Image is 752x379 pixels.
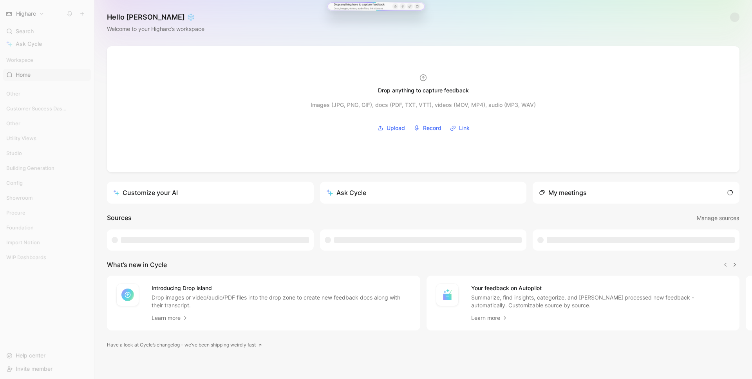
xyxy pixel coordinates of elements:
div: Other [3,88,91,102]
span: WIP Dashboards [6,253,46,261]
h2: What’s new in Cycle [107,260,167,269]
h4: Introducing Drop island [152,283,411,293]
span: Utility Views [6,134,36,142]
button: Record [411,122,444,134]
div: Search [3,25,91,37]
div: Images (JPG, PNG, GIF), docs (PDF, TXT, VTT), videos (MOV, MP4), audio (MP3, WAV) [311,100,536,110]
span: Import Notion [6,238,40,246]
div: Ask Cycle [326,188,366,197]
span: Showroom [6,194,33,202]
a: Home [3,69,91,81]
div: Import Notion [3,236,91,251]
button: Ask Cycle [320,182,527,204]
div: Studio [3,147,91,161]
a: Learn more [152,313,188,323]
span: Link [459,123,470,133]
div: Customer Success Dashboards [3,103,91,114]
div: Studio [3,147,91,159]
span: Customer Success Dashboards [6,105,69,112]
div: Building Generation [3,162,91,176]
div: Docs, images, videos, audio files, links & more [334,7,385,11]
span: Studio [6,149,22,157]
span: Ask Cycle [16,39,42,49]
div: Foundation [3,222,91,236]
a: Customize your AI [107,182,314,204]
div: Building Generation [3,162,91,174]
button: Manage sources [696,213,739,223]
h2: Sources [107,213,132,223]
div: Config [3,177,91,191]
h1: Higharc [16,10,36,17]
div: Customize your AI [113,188,178,197]
div: Procure [3,207,91,218]
div: Utility Views [3,132,91,146]
span: Invite member [16,365,52,372]
span: Other [6,119,20,127]
div: Invite member [3,363,91,375]
img: Higharc [5,10,13,18]
span: Building Generation [6,164,54,172]
div: Utility Views [3,132,91,144]
a: Learn more [471,313,508,323]
p: Drop images or video/audio/PDF files into the drop zone to create new feedback docs along with th... [152,294,411,309]
h4: Your feedback on Autopilot [471,283,730,293]
button: HigharcHigharc [3,8,46,19]
span: Procure [6,209,25,217]
span: Workspace [6,56,33,64]
div: WIP Dashboards [3,251,91,263]
span: Help center [16,352,45,359]
span: Other [6,90,20,97]
h1: Hello [PERSON_NAME] ❄️ [107,13,204,22]
p: Summarize, find insights, categorize, and [PERSON_NAME] processed new feedback - automatically. C... [471,294,730,309]
div: Welcome to your Higharc’s workspace [107,24,204,34]
div: Other [3,117,91,129]
div: Showroom [3,192,91,206]
div: Drop anything here to capture feedback [334,2,385,7]
button: Upload [374,122,408,134]
div: Foundation [3,222,91,233]
div: Other [3,117,91,132]
div: Procure [3,207,91,221]
span: Record [423,123,441,133]
div: Import Notion [3,236,91,248]
a: Ask Cycle [3,38,91,50]
span: Search [16,27,34,36]
span: Upload [387,123,405,133]
span: Home [16,71,31,79]
div: Workspace [3,54,91,66]
a: Have a look at Cycle’s changelog – we’ve been shipping weirdly fast [107,341,262,349]
div: Showroom [3,192,91,204]
button: Link [447,122,472,134]
span: Foundation [6,224,34,231]
div: Customer Success Dashboards [3,103,91,117]
div: Config [3,177,91,189]
div: Help center [3,350,91,361]
div: My meetings [539,188,587,197]
div: WIP Dashboards [3,251,91,265]
div: Drop anything to capture feedback [378,86,469,95]
span: Config [6,179,23,187]
div: Other [3,88,91,99]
